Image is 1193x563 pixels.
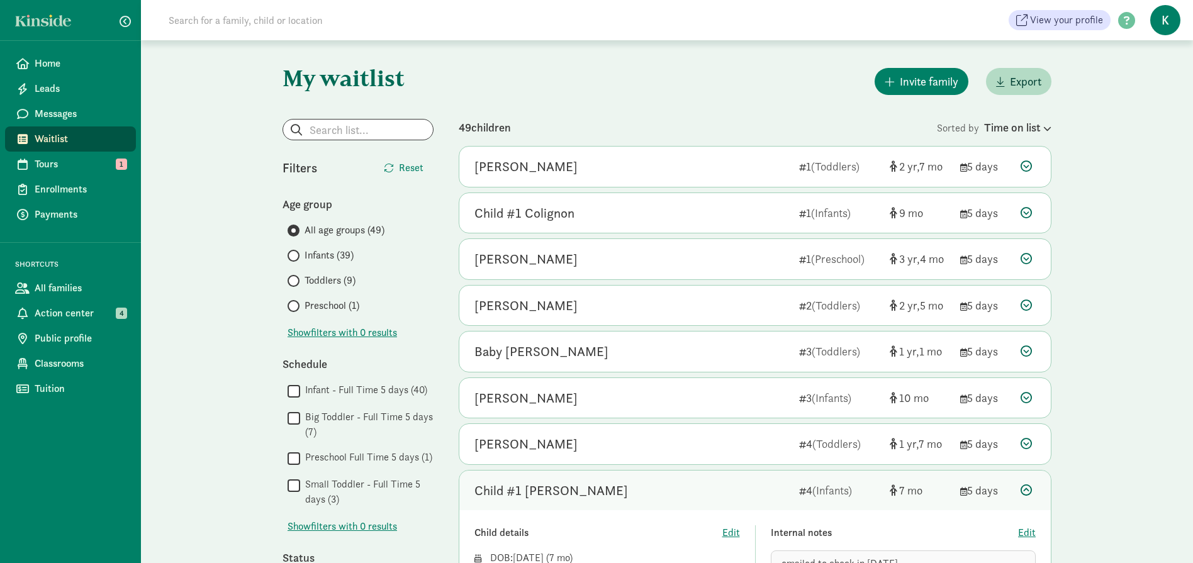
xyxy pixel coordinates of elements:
div: 5 days [960,343,1011,360]
span: Export [1010,73,1041,90]
label: Preschool Full Time 5 days (1) [300,450,432,465]
div: 5 days [960,435,1011,452]
a: Enrollments [5,177,136,202]
div: 3 [799,389,880,406]
div: Peter Dudley-Moss [474,434,578,454]
a: Action center 4 [5,301,136,326]
a: Public profile [5,326,136,351]
span: 2 [899,159,919,174]
span: Home [35,56,126,71]
div: 49 children [459,119,937,136]
span: Waitlist [35,131,126,147]
span: All age groups (49) [305,223,384,238]
a: Waitlist [5,126,136,152]
div: [object Object] [890,389,950,406]
span: K [1150,5,1180,35]
button: Export [986,68,1051,95]
h1: My waitlist [283,65,434,91]
span: Classrooms [35,356,126,371]
div: Aarav Saini [474,249,578,269]
a: All families [5,276,136,301]
div: [object Object] [890,204,950,221]
span: 9 [899,206,923,220]
span: Action center [35,306,126,321]
span: Preschool (1) [305,298,359,313]
div: 5 days [960,482,1011,499]
iframe: Chat Widget [1130,503,1193,563]
span: 1 [116,159,127,170]
span: 3 [899,252,920,266]
button: Edit [722,525,740,540]
label: Small Toddler - Full Time 5 days (3) [300,477,434,507]
span: Payments [35,207,126,222]
span: Edit [1018,525,1036,540]
span: 7 [899,483,922,498]
div: 5 days [960,250,1011,267]
span: Invite family [900,73,958,90]
div: Time on list [984,119,1051,136]
span: (Infants) [812,483,852,498]
div: 4 [799,482,880,499]
span: 5 [920,298,943,313]
span: (Infants) [812,391,851,405]
span: 1 [919,344,942,359]
div: 5 days [960,204,1011,221]
div: Internal notes [771,525,1019,540]
span: 2 [899,298,920,313]
div: 5 days [960,389,1011,406]
div: Filters [283,159,358,177]
a: Leads [5,76,136,101]
span: 1 [899,437,919,451]
span: 7 [919,159,943,174]
div: [object Object] [890,343,950,360]
a: Messages [5,101,136,126]
div: 5 days [960,297,1011,314]
div: 1 [799,250,880,267]
div: Age group [283,196,434,213]
span: (Toddlers) [812,298,860,313]
div: Nathaniel Pollack [474,157,578,177]
div: Schedule [283,355,434,372]
div: [object Object] [890,435,950,452]
span: Public profile [35,331,126,346]
a: Home [5,51,136,76]
span: (Toddlers) [811,159,860,174]
a: Classrooms [5,351,136,376]
span: Tuition [35,381,126,396]
span: (Infants) [811,206,851,220]
span: Show filters with 0 results [288,519,397,534]
div: Ace Johnson [474,296,578,316]
span: Show filters with 0 results [288,325,397,340]
div: Nico Caldwell [474,388,578,408]
button: Showfilters with 0 results [288,519,397,534]
span: 7 [919,437,942,451]
span: View your profile [1030,13,1103,28]
span: Tours [35,157,126,172]
input: Search for a family, child or location [161,8,514,33]
div: 1 [799,158,880,175]
button: Reset [374,155,434,181]
span: 4 [116,308,127,319]
div: [object Object] [890,297,950,314]
div: [object Object] [890,158,950,175]
div: Child #1 Lee [474,481,628,501]
a: Tours 1 [5,152,136,177]
div: Baby Baltz [474,342,608,362]
span: (Toddlers) [812,437,861,451]
div: 5 days [960,158,1011,175]
label: Big Toddler - Full Time 5 days (7) [300,410,434,440]
div: Sorted by [937,119,1051,136]
button: Invite family [875,68,968,95]
div: 2 [799,297,880,314]
span: Messages [35,106,126,121]
div: 4 [799,435,880,452]
a: Tuition [5,376,136,401]
a: Payments [5,202,136,227]
span: Enrollments [35,182,126,197]
label: Infant - Full Time 5 days (40) [300,382,427,398]
div: Child #1 Colignon [474,203,574,223]
span: 4 [920,252,944,266]
div: 1 [799,204,880,221]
